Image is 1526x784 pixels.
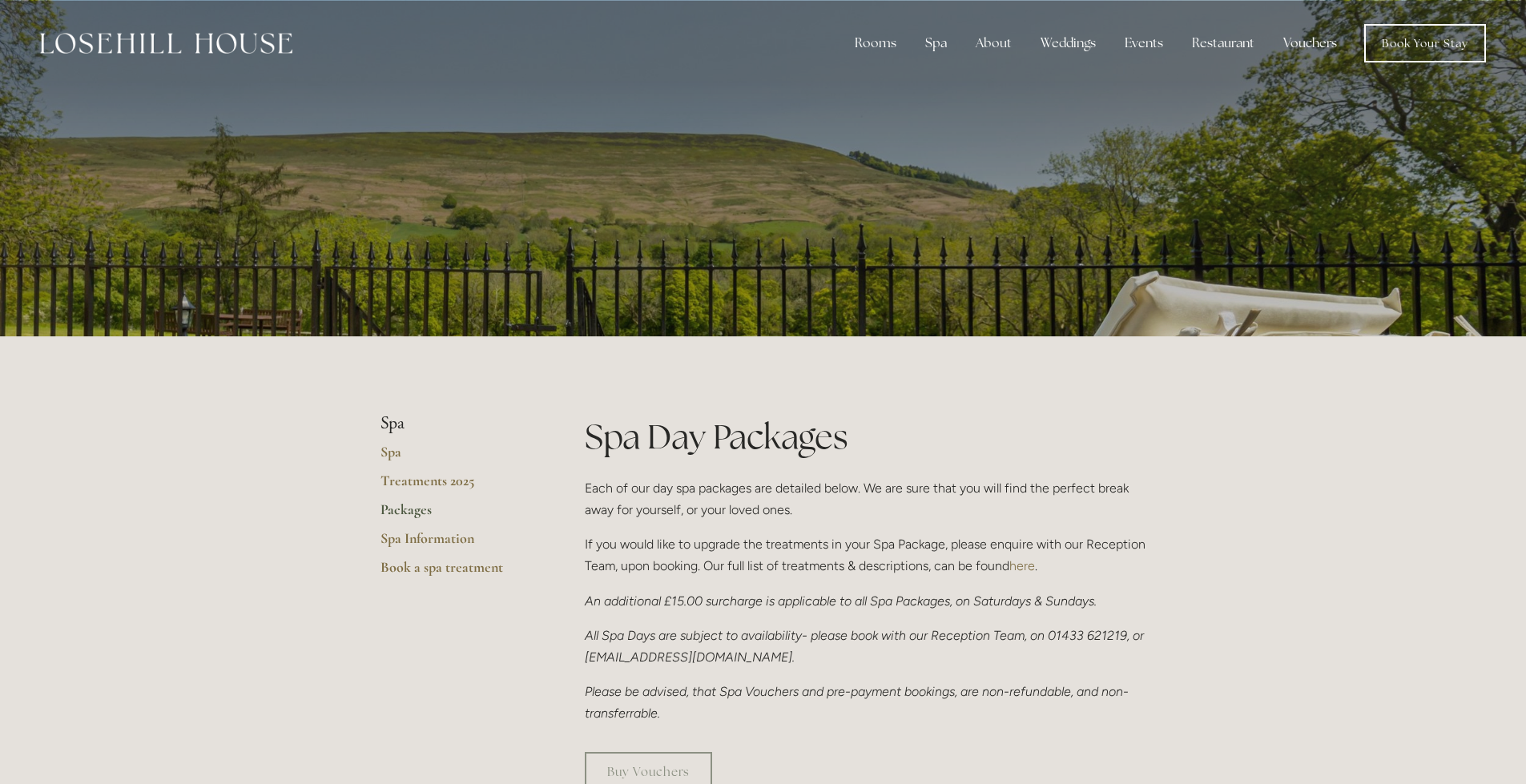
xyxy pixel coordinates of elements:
[380,529,533,558] a: Spa Information
[380,501,533,529] a: Packages
[912,27,960,59] div: Spa
[585,684,1129,721] em: Please be advised, that Spa Vouchers and pre-payment bookings, are non-refundable, and non-transf...
[585,477,1146,521] p: Each of our day spa packages are detailed below. We are sure that you will find the perfect break...
[963,27,1025,59] div: About
[1009,558,1035,573] a: here
[842,27,909,59] div: Rooms
[380,472,533,501] a: Treatments 2025
[1112,27,1176,59] div: Events
[380,413,533,434] li: Spa
[585,628,1147,665] em: All Spa Days are subject to availability- please book with our Reception Team, on 01433 621219, o...
[1179,27,1267,59] div: Restaurant
[380,443,533,472] a: Spa
[1028,27,1109,59] div: Weddings
[585,593,1097,609] em: An additional £15.00 surcharge is applicable to all Spa Packages, on Saturdays & Sundays.
[40,33,292,54] img: Losehill House
[380,558,533,587] a: Book a spa treatment
[585,413,1146,460] h1: Spa Day Packages
[1270,27,1350,59] a: Vouchers
[585,533,1146,577] p: If you would like to upgrade the treatments in your Spa Package, please enquire with our Receptio...
[1364,24,1486,62] a: Book Your Stay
